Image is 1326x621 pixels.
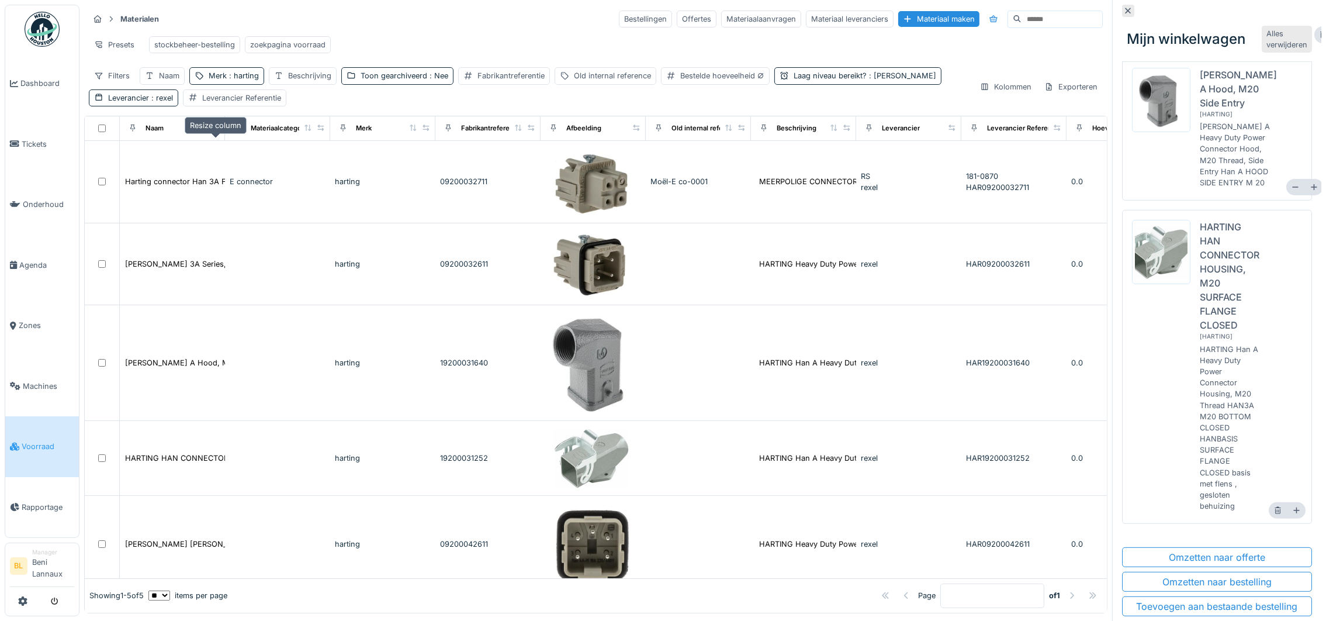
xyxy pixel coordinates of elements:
div: [ harting ] [1200,332,1232,341]
a: Voorraad [5,416,79,477]
span: HAR09200032611 [966,260,1030,268]
div: [ harting ] [1200,110,1232,119]
div: Beschrijving [288,70,331,81]
div: Leverancier Referentie [987,123,1060,133]
span: HAR09200032711 [966,183,1029,192]
div: harting [335,176,431,187]
div: Mijn winkelwagen [1122,24,1262,54]
img: Harting connector Han 3A F Insert [545,146,641,218]
div: Filters [89,67,135,84]
div: 0.0 [1071,258,1167,270]
div: Leverancier Referentie [202,92,281,103]
div: Old internal reference [574,70,651,81]
div: 09200032711 [440,176,536,187]
a: Onderhoud [5,174,79,235]
div: 09200032611 [440,258,536,270]
span: RS [861,172,870,181]
img: HARTING Harting connector HAN 4A male 5 pins [545,501,641,588]
div: Fabrikantreferentie [461,123,522,133]
li: BL [10,557,27,575]
div: [PERSON_NAME] 3A Series, [DEMOGRAPHIC_DATA] insert 3 Contacts [125,258,376,270]
div: MEERPOLIGE CONNECTOREN BINNENWERK VROUWELIJKE S... [759,176,991,187]
div: Materiaal maken [898,11,979,27]
div: Fabrikantreferentie [477,70,545,81]
span: Tickets [22,139,74,150]
div: [PERSON_NAME] [PERSON_NAME] connector HAN 4A [DEMOGRAPHIC_DATA] 5 pins [125,539,434,550]
span: Dashboard [20,78,74,89]
div: Bestellingen [619,11,672,27]
div: 09200042611 [440,539,536,550]
div: Merk [356,123,372,133]
div: HARTING Han A Heavy Duty Power Connector Housing, M20 Thread HAN3A M20 BOTTOM CLOSED HANBASIS SUR... [1200,341,1259,515]
span: rexel [861,183,878,192]
a: Agenda [5,235,79,296]
div: Harting connector Han 3A F Insert [125,176,248,187]
div: Naam [146,123,164,133]
li: Beni Lannaux [32,548,74,584]
div: Page [918,590,936,601]
a: Rapportage [5,477,79,538]
span: rexel [861,358,878,367]
div: HARTING HAN CONNECTOR HOUSING, M20 SURFACE FLANGE CLOSED [1200,220,1259,332]
span: : rexel [149,94,173,102]
div: Bestelde hoeveelheid [680,70,764,81]
div: harting [335,258,431,270]
div: 0.0 [1071,453,1167,464]
div: Resize column [185,117,247,134]
div: [PERSON_NAME] A Heavy Duty Power Connector Hood, M20 Thread, Side Entry Han A HOOD SIDE ENTRY M 20 [1200,119,1277,191]
a: Dashboard [5,53,79,114]
div: harting [335,453,431,464]
div: items per page [148,590,227,601]
div: Laag niveau bereikt? [794,70,936,81]
div: Leverancier [108,92,173,103]
div: Offertes [677,11,716,27]
span: Agenda [19,260,74,271]
div: Alles verwijderen [1262,26,1312,53]
div: Naam [159,70,179,81]
div: HARTING Heavy Duty Power Connector Insert, 10A,... [759,258,950,270]
span: rexel [861,540,878,548]
div: Omzetten naar offerte [1122,547,1312,567]
div: Presets [89,36,140,53]
span: Zones [19,320,74,331]
span: Onderhoud [23,199,74,210]
span: HAR19200031252 [966,454,1030,463]
img: lre5av6moy0pr7s4emvopunuaxc8 [1135,71,1187,129]
div: [PERSON_NAME] A Hood, M20 Side Entry [125,357,277,368]
div: Showing 1 - 5 of 5 [89,590,144,601]
div: Manager [32,548,74,557]
strong: of 1 [1049,590,1060,601]
span: rexel [861,260,878,268]
div: HARTING HAN CONNECTOR HOUSING, M20 SURFACE FLANGE CLOSED [125,453,389,464]
span: rexel [861,454,878,463]
div: E connector [230,176,326,187]
div: HARTING Heavy Duty Power Connector Insert, 10A,... [759,539,950,550]
div: Exporteren [1039,78,1103,95]
div: Omzetten naar bestelling [1122,572,1312,592]
a: Tickets [5,114,79,175]
div: Toon gearchiveerd [361,70,448,81]
div: zoekpagina voorraad [250,39,326,50]
span: : harting [227,71,259,80]
div: HARTING Han A Heavy Duty Power Connector Housin... [759,453,960,464]
span: Rapportage [22,502,74,513]
div: Hoeveelheid [1092,123,1133,133]
div: Kolommen [975,78,1037,95]
div: stockbeheer-bestelling [154,39,235,50]
div: Materiaal leveranciers [806,11,894,27]
span: : [PERSON_NAME] [867,71,936,80]
div: 19200031640 [440,357,536,368]
div: 19200031252 [440,453,536,464]
a: Machines [5,356,79,417]
a: Zones [5,295,79,356]
img: 4usw41y2xyz64hv7ntkndwqk2m5q [1135,223,1187,281]
div: Toevoegen aan bestaande bestelling [1122,596,1312,616]
span: HAR19200031640 [966,358,1030,367]
div: Afbeelding [566,123,601,133]
span: 181-0870 [966,172,998,181]
div: Materiaalcategorie [251,123,310,133]
img: HARTING Han A Hood, M20 Side Entry [545,310,641,415]
div: Merk [209,70,259,81]
div: Leverancier [882,123,920,133]
span: HAR09200042611 [966,540,1030,548]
